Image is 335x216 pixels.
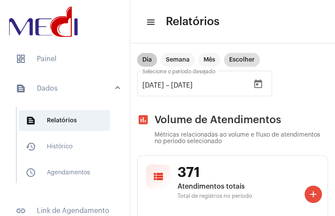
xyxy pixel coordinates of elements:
mat-panel-title: Dados [16,83,116,94]
span: Agendamentos [19,162,110,183]
div: sidenav iconDados [5,102,130,195]
span: 371 [177,164,319,181]
p: Métricas relacionadas ao volume e fluxo de atendimentos no período selecionado [154,132,328,145]
span: Atendimentos totais [177,183,319,190]
mat-icon: assessment [137,114,149,126]
span: sidenav icon [16,54,26,64]
span: Relatórios [19,110,110,131]
mat-icon: sidenav icon [16,206,26,216]
span: Total de registros no período [177,193,319,199]
input: Data do fim [171,82,223,89]
span: Painel [9,49,121,69]
span: – [166,82,169,89]
span: Histórico [19,136,110,157]
img: d3a1b5fa-500b-b90f-5a1c-719c20e9830b.png [7,4,80,39]
mat-expansion-panel-header: sidenav iconDados [5,75,130,102]
mat-chip: Escolher [224,53,260,67]
mat-chip: Dia [137,53,157,67]
mat-icon: sidenav icon [26,167,36,178]
mat-icon: sidenav icon [146,17,154,27]
mat-chip: Semana [161,53,195,67]
span: Relatórios [166,15,220,29]
mat-icon: sidenav icon [26,141,36,152]
input: Data de início [142,82,164,89]
mat-icon: sidenav icon [26,115,36,126]
h2: Volume de Atendimentos [137,114,328,126]
mat-icon: add [308,189,319,200]
mat-icon: view_list [152,170,164,183]
mat-icon: sidenav icon [16,83,26,94]
mat-chip: Mês [198,53,220,67]
button: Open calendar [250,75,267,93]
